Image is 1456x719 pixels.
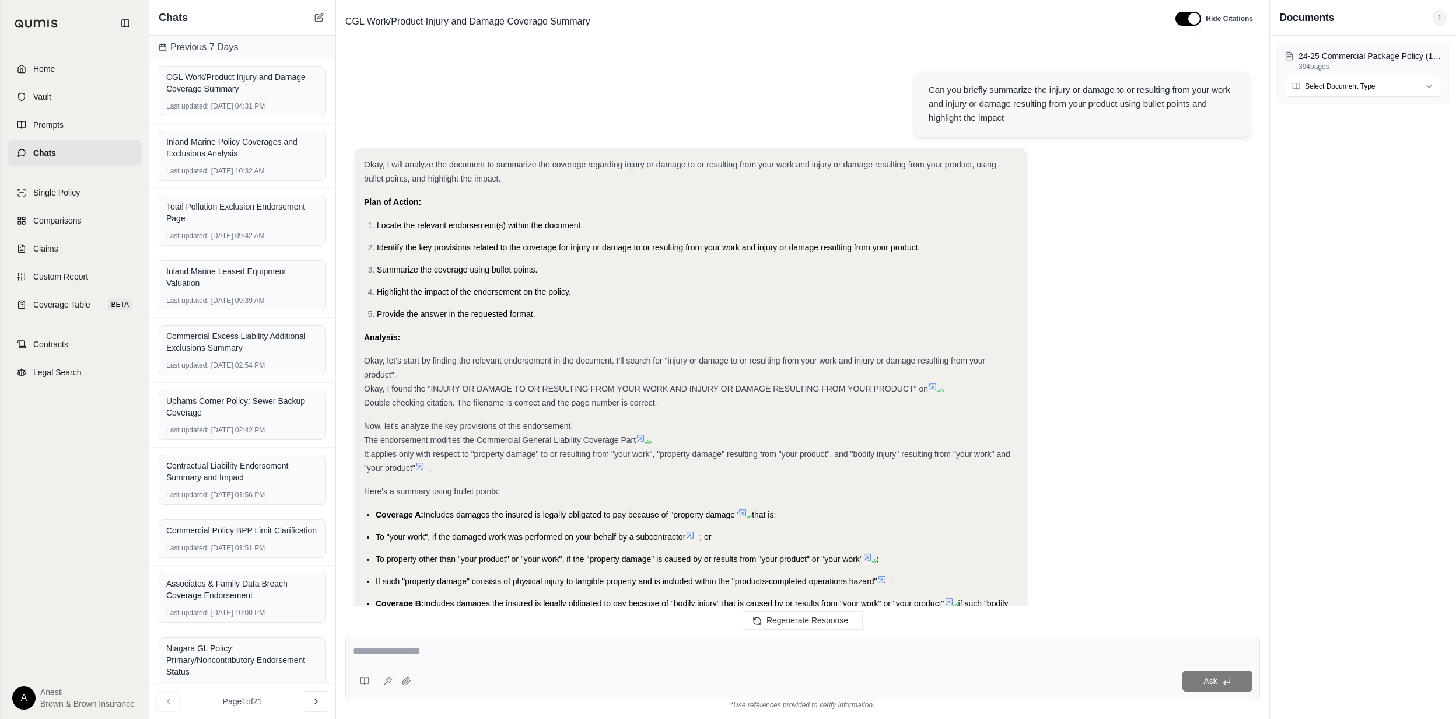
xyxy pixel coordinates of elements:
span: Okay, I found the "INJURY OR DAMAGE TO OR RESULTING FROM YOUR WORK AND INJURY OR DAMAGE RESULTING... [364,384,928,393]
span: Prompts [33,119,64,131]
div: Previous 7 Days [149,36,335,59]
span: Here's a summary using bullet points: [364,487,500,496]
a: Coverage TableBETA [8,292,142,317]
span: Provide the answer in the requested format. [377,309,535,319]
span: Brown & Brown Insurance [40,698,135,710]
span: To "your work", if the damaged work was performed on your behalf by a subcontractor [376,532,685,542]
div: A [12,686,36,710]
span: If such "property damage" consists of physical injury to tangible property and is included within... [376,577,877,586]
div: Edit Title [341,12,1161,31]
span: Last updated: [166,166,209,176]
span: Legal Search [33,367,82,378]
span: Identify the key provisions related to the coverage for injury or damage to or resulting from you... [377,243,920,252]
a: Vault [8,84,142,110]
div: Commercial Policy BPP Limit Clarification [166,525,318,536]
a: Prompts [8,112,142,138]
span: Coverage Table [33,299,90,310]
span: Okay, I will analyze the document to summarize the coverage regarding injury or damage to or resu... [364,160,996,183]
span: ; or [699,532,711,542]
div: [DATE] 10:32 AM [166,166,318,176]
span: that is: [752,510,776,519]
a: Contracts [8,331,142,357]
span: Double checking citation. The filename is correct and the page number is correct. [364,398,657,407]
div: [DATE] 02:42 PM [166,425,318,435]
span: Home [33,63,55,75]
a: Legal Search [8,359,142,385]
span: BETA [108,299,132,310]
span: Includes damages the insured is legally obligated to pay because of "bodily injury" that is cause... [423,599,944,608]
span: Locate the relevant endorsement(s) within the document. [377,221,583,230]
span: It applies only with respect to "property damage" to or resulting from "your work", "property dam... [364,449,1010,473]
button: 24-25 Commercial Package Policy (1).PDF394pages [1284,50,1441,71]
span: Last updated: [166,490,209,500]
span: Last updated: [166,543,209,553]
span: Last updated: [166,231,209,240]
a: Chats [8,140,142,166]
span: Ask [1203,676,1217,686]
span: Chats [159,9,188,26]
div: Associates & Family Data Breach Coverage Endorsement [166,578,318,601]
img: Qumis Logo [15,19,58,28]
div: Niagara GL Policy: Primary/Noncontributory Endorsement Status [166,643,318,678]
a: Single Policy [8,180,142,205]
div: Can you briefly summarize the injury or damage to or resulting from your work and injury or damag... [929,83,1237,125]
button: Ask [1182,671,1252,692]
div: Contractual Liability Endorsement Summary and Impact [166,460,318,483]
a: Claims [8,236,142,261]
span: ; [877,554,879,564]
span: Last updated: [166,361,209,370]
span: Vault [33,91,51,103]
span: Includes damages the insured is legally obligated to pay because of "property damage" [423,510,738,519]
span: Single Policy [33,187,80,198]
span: Comparisons [33,215,81,226]
span: To property other than "your product" or "your work", if the "property damage" is caused by or re... [376,554,863,564]
div: [DATE] 02:54 PM [166,361,318,370]
a: Comparisons [8,208,142,233]
span: Last updated: [166,296,209,305]
div: Total Pollution Exclusion Endorsement Page [166,201,318,224]
span: Chats [33,147,56,159]
span: . [891,577,894,586]
button: New Chat [312,11,326,25]
span: Page 1 of 21 [223,696,262,707]
button: Regenerate Response [743,611,863,630]
div: Uphams Corner Policy: Sewer Backup Coverage [166,395,318,418]
span: Hide Citations [1206,14,1253,23]
span: . [429,463,432,473]
span: 1 [1433,9,1447,26]
button: Collapse sidebar [116,14,135,33]
strong: Plan of Action: [364,197,421,207]
div: CGL Work/Product Injury and Damage Coverage Summary [166,71,318,95]
strong: Analysis: [364,333,400,342]
div: [DATE] 04:31 PM [166,102,318,111]
div: [DATE] 01:51 PM [166,543,318,553]
a: Custom Report [8,264,142,289]
div: *Use references provided to verify information. [345,700,1260,710]
span: Highlight the impact of the endorsement on the policy. [377,287,571,296]
span: Regenerate Response [766,616,848,625]
span: Summarize the coverage using bullet points. [377,265,537,274]
span: CGL Work/Product Injury and Damage Coverage Summary [341,12,595,31]
span: Last updated: [166,102,209,111]
div: Commercial Excess Liability Additional Exclusions Summary [166,330,318,354]
span: Claims [33,243,58,254]
span: . [942,384,944,393]
span: . [650,435,652,445]
span: Anesti [40,686,135,698]
span: Contracts [33,338,68,350]
span: Coverage B: [376,599,423,608]
span: Custom Report [33,271,88,282]
span: Last updated: [166,425,209,435]
div: [DATE] 10:00 PM [166,608,318,617]
div: [DATE] 09:42 AM [166,231,318,240]
div: Inland Marine Leased Equipment Valuation [166,266,318,289]
h3: Documents [1279,9,1334,26]
a: Home [8,56,142,82]
div: [DATE] 09:39 AM [166,296,318,305]
div: Inland Marine Policy Coverages and Exclusions Analysis [166,136,318,159]
span: Okay, let's start by finding the relevant endorsement in the document. I'll search for "injury or... [364,356,985,379]
span: Now, let's analyze the key provisions of this endorsement. [364,421,573,431]
p: 394 pages [1298,62,1441,71]
p: 24-25 Commercial Package Policy (1).PDF [1298,50,1441,62]
span: Coverage A: [376,510,423,519]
